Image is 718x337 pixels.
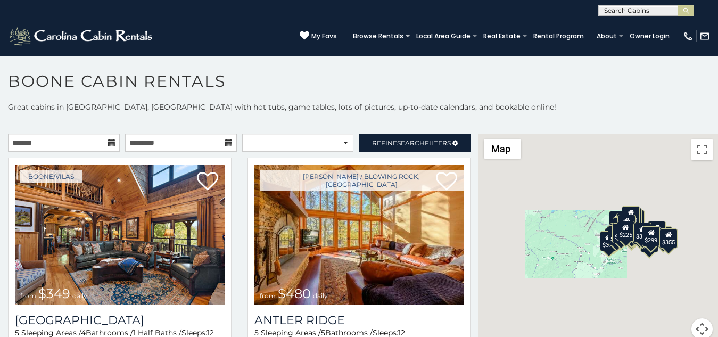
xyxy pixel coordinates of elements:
[278,286,311,301] span: $480
[254,313,464,327] a: Antler Ridge
[612,223,630,243] div: $395
[348,29,409,44] a: Browse Rentals
[660,228,678,249] div: $355
[600,231,618,251] div: $375
[648,221,666,241] div: $930
[633,222,651,242] div: $380
[20,170,82,183] a: Boone/Vilas
[254,165,464,305] a: Antler Ridge from $480 daily
[640,232,658,252] div: $350
[622,206,640,226] div: $320
[359,134,471,152] a: RefineSearchFilters
[491,143,510,154] span: Map
[609,211,627,231] div: $635
[699,31,710,42] img: mail-regular-white.png
[478,29,526,44] a: Real Estate
[624,29,675,44] a: Owner Login
[260,170,464,191] a: [PERSON_NAME] / Blowing Rock, [GEOGRAPHIC_DATA]
[260,292,276,300] span: from
[591,29,622,44] a: About
[254,165,464,305] img: Antler Ridge
[313,292,328,300] span: daily
[311,31,337,41] span: My Favs
[15,165,225,305] a: Diamond Creek Lodge from $349 daily
[617,215,636,235] div: $210
[528,29,589,44] a: Rental Program
[623,224,641,244] div: $315
[15,313,225,327] a: [GEOGRAPHIC_DATA]
[691,139,713,160] button: Toggle fullscreen view
[300,31,337,42] a: My Favs
[38,286,70,301] span: $349
[608,225,626,245] div: $325
[15,313,225,327] h3: Diamond Creek Lodge
[72,292,87,300] span: daily
[20,292,36,300] span: from
[683,31,694,42] img: phone-regular-white.png
[8,26,155,47] img: White-1-2.png
[372,139,451,147] span: Refine Filters
[15,165,225,305] img: Diamond Creek Lodge
[484,139,521,159] button: Change map style
[642,226,660,246] div: $299
[197,171,218,193] a: Add to favorites
[617,221,635,241] div: $225
[411,29,476,44] a: Local Area Guide
[397,139,425,147] span: Search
